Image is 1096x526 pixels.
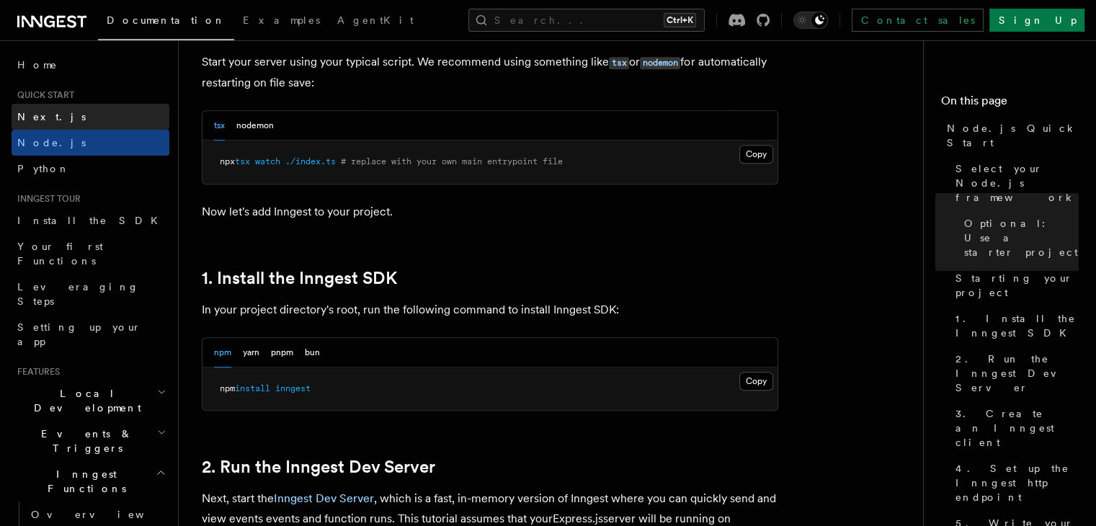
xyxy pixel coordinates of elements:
[17,111,86,122] span: Next.js
[941,115,1079,156] a: Node.js Quick Start
[337,14,414,26] span: AgentKit
[202,300,778,320] p: In your project directory's root, run the following command to install Inngest SDK:
[202,202,778,222] p: Now let's add Inngest to your project.
[989,9,1084,32] a: Sign Up
[739,145,773,164] button: Copy
[17,137,86,148] span: Node.js
[609,55,629,68] a: tsx
[236,111,274,141] button: nodemon
[12,274,169,314] a: Leveraging Steps
[202,268,397,288] a: 1. Install the Inngest SDK
[255,156,280,166] span: watch
[12,89,74,101] span: Quick start
[12,467,156,496] span: Inngest Functions
[17,215,166,226] span: Install the SDK
[955,271,1079,300] span: Starting your project
[12,130,169,156] a: Node.js
[12,386,157,415] span: Local Development
[214,338,231,367] button: npm
[285,156,336,166] span: ./index.ts
[31,509,179,520] span: Overview
[17,321,141,347] span: Setting up your app
[17,58,58,72] span: Home
[640,55,680,68] a: nodemon
[955,461,1079,504] span: 4. Set up the Inngest http endpoint
[468,9,705,32] button: Search...Ctrl+K
[941,92,1079,115] h4: On this page
[852,9,984,32] a: Contact sales
[12,233,169,274] a: Your first Functions
[235,156,250,166] span: tsx
[220,383,235,393] span: npm
[955,352,1079,395] span: 2. Run the Inngest Dev Server
[955,406,1079,450] span: 3. Create an Inngest client
[12,156,169,182] a: Python
[243,338,259,367] button: yarn
[329,4,422,39] a: AgentKit
[950,265,1079,306] a: Starting your project
[950,401,1079,455] a: 3. Create an Inngest client
[341,156,563,166] span: # replace with your own main entrypoint file
[609,57,629,69] code: tsx
[664,13,696,27] kbd: Ctrl+K
[98,4,234,40] a: Documentation
[958,210,1079,265] a: Optional: Use a starter project
[202,52,778,93] p: Start your server using your typical script. We recommend using something like or for automatical...
[950,455,1079,510] a: 4. Set up the Inngest http endpoint
[640,57,680,69] code: nodemon
[220,156,235,166] span: npx
[12,421,169,461] button: Events & Triggers
[275,383,311,393] span: inngest
[12,380,169,421] button: Local Development
[12,314,169,355] a: Setting up your app
[12,208,169,233] a: Install the SDK
[12,104,169,130] a: Next.js
[214,111,225,141] button: tsx
[274,491,374,505] a: Inngest Dev Server
[955,311,1079,340] span: 1. Install the Inngest SDK
[17,281,139,307] span: Leveraging Steps
[271,338,293,367] button: pnpm
[107,14,226,26] span: Documentation
[950,156,1079,210] a: Select your Node.js framework
[950,306,1079,346] a: 1. Install the Inngest SDK
[955,161,1079,205] span: Select your Node.js framework
[12,52,169,78] a: Home
[202,457,435,477] a: 2. Run the Inngest Dev Server
[12,461,169,502] button: Inngest Functions
[964,216,1079,259] span: Optional: Use a starter project
[17,163,70,174] span: Python
[947,121,1079,150] span: Node.js Quick Start
[234,4,329,39] a: Examples
[17,241,103,267] span: Your first Functions
[12,366,60,378] span: Features
[739,372,773,391] button: Copy
[793,12,828,29] button: Toggle dark mode
[950,346,1079,401] a: 2. Run the Inngest Dev Server
[305,338,320,367] button: bun
[12,427,157,455] span: Events & Triggers
[235,383,270,393] span: install
[243,14,320,26] span: Examples
[12,193,81,205] span: Inngest tour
